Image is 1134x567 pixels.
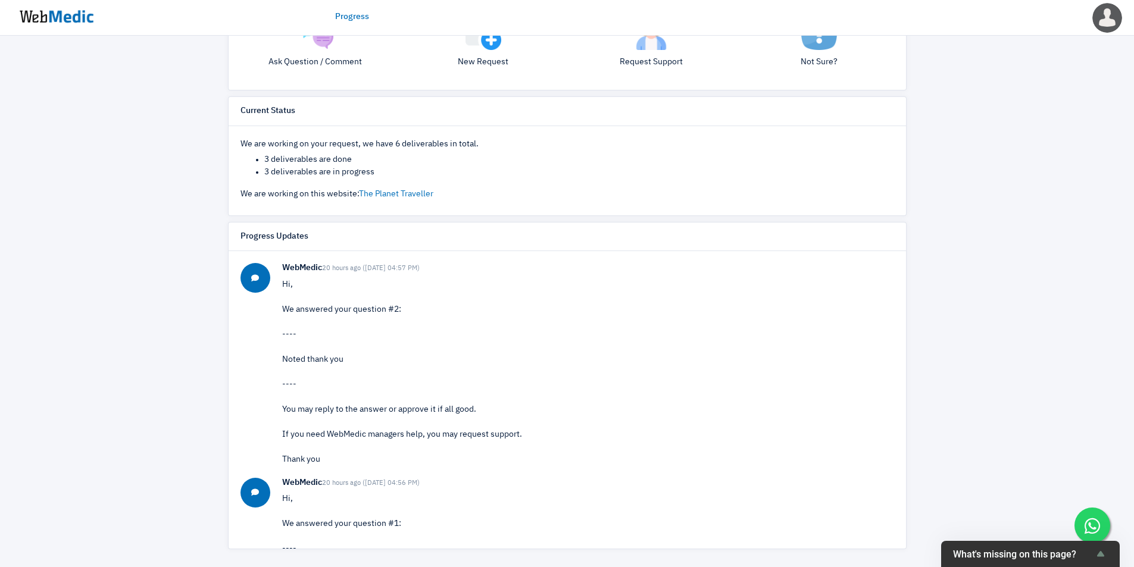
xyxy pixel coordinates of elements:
p: We are working on your request, we have 6 deliverables in total. [240,138,894,151]
p: We are working on this website: [240,188,894,201]
h6: WebMedic [282,263,894,274]
p: Ask Question / Comment [240,56,391,68]
p: New Request [408,56,558,68]
li: 3 deliverables are in progress [264,166,894,178]
a: The Planet Traveller [359,190,433,198]
button: Show survey - What's missing on this page? [953,547,1108,561]
h6: Current Status [240,106,295,117]
span: What's missing on this page? [953,549,1094,560]
p: Hi, We answered your question #2: ---- Noted thank you ---- You may reply to the answer or approv... [282,278,894,466]
h6: Progress Updates [240,231,308,242]
h6: WebMedic [282,478,894,488]
li: 3 deliverables are done [264,154,894,166]
small: 20 hours ago ([DATE] 04:56 PM) [322,480,420,486]
a: Progress [335,11,369,23]
small: 20 hours ago ([DATE] 04:57 PM) [322,265,420,271]
p: Request Support [576,56,726,68]
p: Not Sure? [744,56,894,68]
